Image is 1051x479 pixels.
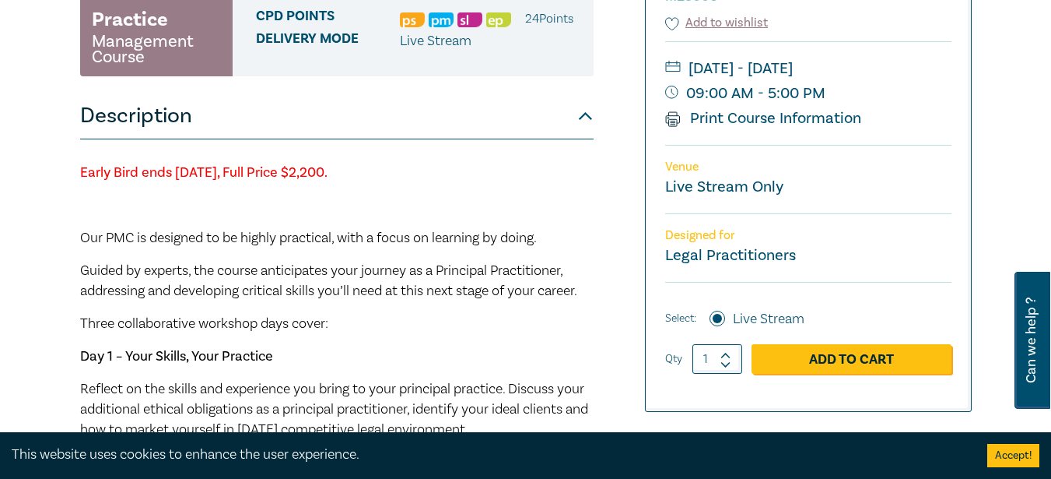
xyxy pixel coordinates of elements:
h3: Practice [92,5,168,33]
a: Share with Colleagues [645,429,972,449]
span: Our PMC is designed to be highly practical, with a focus on learning by doing. [80,229,537,247]
img: Substantive Law [457,12,482,27]
p: Venue [665,160,951,174]
span: Reflect on the skills and experience you bring to your principal practice. Discuss your additiona... [80,380,588,438]
img: Ethics & Professional Responsibility [486,12,511,27]
small: Management Course [92,33,221,65]
strong: Early Bird ends [DATE], Full Price $2,200. [80,164,328,181]
div: This website uses cookies to enhance the user experience. [12,445,964,465]
img: Practice Management & Business Skills [429,12,454,27]
small: 09:00 AM - 5:00 PM [665,81,951,106]
small: [DATE] - [DATE] [665,56,951,81]
span: Can we help ? [1024,281,1039,400]
span: Guided by experts, the course anticipates your journey as a Principal Practitioner, addressing an... [80,262,577,300]
small: Legal Practitioners [665,245,796,266]
p: Designed for [665,228,951,243]
span: Delivery Mode [256,31,400,51]
label: Live Stream [733,309,804,329]
span: Three collaborative workshop days cover: [80,315,328,333]
strong: Day 1 – Your Skills, Your Practice [80,347,273,365]
label: Qty [665,350,682,368]
input: 1 [692,344,742,374]
a: Print Course Information [665,108,862,129]
span: Select: [665,310,696,327]
button: Accept cookies [987,444,1039,467]
a: Live Stream Only [665,177,783,197]
button: Add to wishlist [665,14,769,32]
span: CPD Points [256,9,400,29]
button: Description [80,93,594,139]
span: Live Stream [400,32,471,50]
a: Add to Cart [751,344,951,374]
img: Professional Skills [400,12,425,27]
li: 24 Point s [525,9,573,29]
